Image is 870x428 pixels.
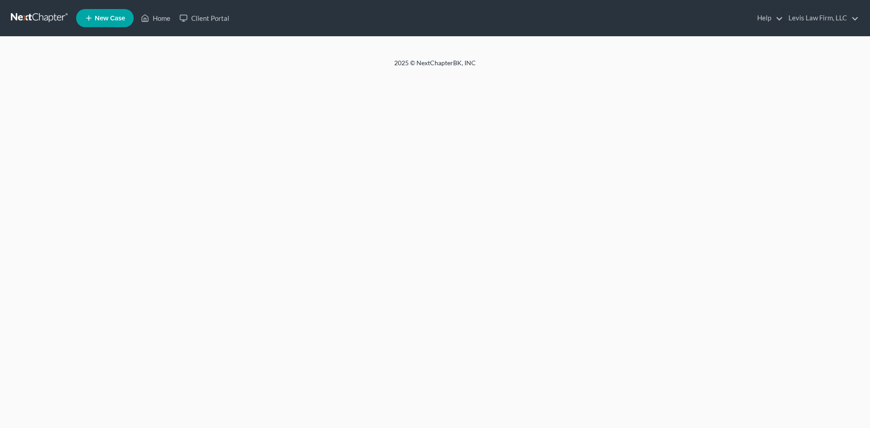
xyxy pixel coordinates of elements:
[175,10,234,26] a: Client Portal
[136,10,175,26] a: Home
[76,9,134,27] new-legal-case-button: New Case
[177,58,693,75] div: 2025 © NextChapterBK, INC
[784,10,859,26] a: Levis Law Firm, LLC
[753,10,783,26] a: Help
